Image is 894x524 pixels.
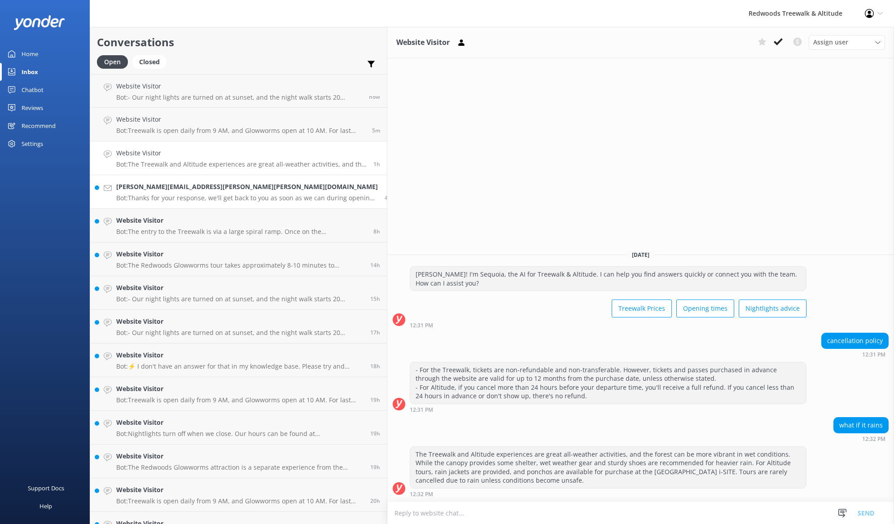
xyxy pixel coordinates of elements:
[116,216,367,225] h4: Website Visitor
[372,127,380,134] span: Oct 12 2025 01:36pm (UTC +13:00) Pacific/Auckland
[116,497,364,505] p: Bot: Treewalk is open daily from 9 AM, and Glowworms open at 10 AM. For last ticket sold times, p...
[116,160,367,168] p: Bot: The Treewalk and Altitude experiences are great all-weather activities, and the forest can b...
[116,81,362,91] h4: Website Visitor
[116,396,364,404] p: Bot: Treewalk is open daily from 9 AM, and Glowworms open at 10 AM. For last ticket sold times, p...
[370,329,380,336] span: Oct 11 2025 08:33pm (UTC +13:00) Pacific/Auckland
[370,497,380,505] span: Oct 11 2025 05:05pm (UTC +13:00) Pacific/Auckland
[612,299,672,317] button: Treewalk Prices
[116,317,364,326] h4: Website Visitor
[410,406,806,413] div: Oct 12 2025 12:31pm (UTC +13:00) Pacific/Auckland
[116,127,365,135] p: Bot: Treewalk is open daily from 9 AM, and Glowworms open at 10 AM. For last ticket sold times, p...
[116,93,362,101] p: Bot: - Our night lights are turned on at sunset, and the night walk starts 20 minutes thereafter....
[116,148,367,158] h4: Website Visitor
[90,74,387,108] a: Website VisitorBot:- Our night lights are turned on at sunset, and the night walk starts 20 minut...
[97,55,128,69] div: Open
[813,37,848,47] span: Assign user
[373,228,380,235] span: Oct 12 2025 05:30am (UTC +13:00) Pacific/Auckland
[116,362,364,370] p: Bot: ⚡ I don't have an answer for that in my knowledge base. Please try and rephrase your questio...
[116,451,364,461] h4: Website Visitor
[90,242,387,276] a: Website VisitorBot:The Redwoods Glowworms tour takes approximately 8-10 minutes to complete.14h
[862,352,885,357] strong: 12:31 PM
[39,497,52,515] div: Help
[676,299,734,317] button: Opening times
[833,436,889,442] div: Oct 12 2025 12:32pm (UTC +13:00) Pacific/Auckland
[370,362,380,370] span: Oct 11 2025 07:09pm (UTC +13:00) Pacific/Auckland
[116,228,367,236] p: Bot: The entry to the Treewalk is via a large spiral ramp. Once on the [GEOGRAPHIC_DATA], you wal...
[370,430,380,437] span: Oct 11 2025 06:25pm (UTC +13:00) Pacific/Auckland
[90,310,387,343] a: Website VisitorBot:- Our night lights are turned on at sunset, and the night walk starts 20 minut...
[116,182,378,192] h4: [PERSON_NAME][EMAIL_ADDRESS][PERSON_NAME][PERSON_NAME][DOMAIN_NAME]
[90,276,387,310] a: Website VisitorBot:- Our night lights are turned on at sunset, and the night walk starts 20 minut...
[116,114,365,124] h4: Website Visitor
[116,194,378,202] p: Bot: Thanks for your response, we'll get back to you as soon as we can during opening hours.
[97,34,380,51] h2: Conversations
[370,295,380,303] span: Oct 11 2025 09:49pm (UTC +13:00) Pacific/Auckland
[13,15,65,30] img: yonder-white-logo.png
[627,251,655,259] span: [DATE]
[385,194,391,202] span: Oct 12 2025 09:36am (UTC +13:00) Pacific/Auckland
[116,418,364,427] h4: Website Visitor
[22,99,43,117] div: Reviews
[739,299,806,317] button: Nightlights advice
[410,323,433,328] strong: 12:31 PM
[90,478,387,512] a: Website VisitorBot:Treewalk is open daily from 9 AM, and Glowworms open at 10 AM. For last ticket...
[116,329,364,337] p: Bot: - Our night lights are turned on at sunset, and the night walk starts 20 minutes thereafter....
[22,63,38,81] div: Inbox
[370,261,380,269] span: Oct 11 2025 11:06pm (UTC +13:00) Pacific/Auckland
[396,37,450,48] h3: Website Visitor
[90,343,387,377] a: Website VisitorBot:⚡ I don't have an answer for that in my knowledge base. Please try and rephras...
[116,249,364,259] h4: Website Visitor
[116,350,364,360] h4: Website Visitor
[97,57,132,66] a: Open
[90,141,387,175] a: Website VisitorBot:The Treewalk and Altitude experiences are great all-weather activities, and th...
[410,267,806,291] div: [PERSON_NAME]! I'm Sequoia, the AI for Treewalk & Altitude. I can help you find answers quickly o...
[809,35,885,49] div: Assign User
[90,377,387,411] a: Website VisitorBot:Treewalk is open daily from 9 AM, and Glowworms open at 10 AM. For last ticket...
[116,261,364,269] p: Bot: The Redwoods Glowworms tour takes approximately 8-10 minutes to complete.
[373,160,380,168] span: Oct 12 2025 12:32pm (UTC +13:00) Pacific/Auckland
[821,351,889,357] div: Oct 12 2025 12:31pm (UTC +13:00) Pacific/Auckland
[116,283,364,293] h4: Website Visitor
[410,407,433,413] strong: 12:31 PM
[410,447,806,488] div: The Treewalk and Altitude experiences are great all-weather activities, and the forest can be mor...
[116,430,364,438] p: Bot: Nightlights turn off when we close. Our hours can be found at [DOMAIN_NAME][URL].
[22,135,43,153] div: Settings
[22,45,38,63] div: Home
[90,209,387,242] a: Website VisitorBot:The entry to the Treewalk is via a large spiral ramp. Once on the [GEOGRAPHIC_...
[410,362,806,404] div: - For the Treewalk, tickets are non-refundable and non-transferable. However, tickets and passes ...
[22,81,44,99] div: Chatbot
[90,175,387,209] a: [PERSON_NAME][EMAIL_ADDRESS][PERSON_NAME][PERSON_NAME][DOMAIN_NAME]Bot:Thanks for your response, ...
[132,55,167,69] div: Closed
[822,333,888,348] div: cancellation policy
[410,322,806,328] div: Oct 12 2025 12:31pm (UTC +13:00) Pacific/Auckland
[116,295,364,303] p: Bot: - Our night lights are turned on at sunset, and the night walk starts 20 minutes thereafter....
[370,463,380,471] span: Oct 11 2025 06:04pm (UTC +13:00) Pacific/Auckland
[410,491,806,497] div: Oct 12 2025 12:32pm (UTC +13:00) Pacific/Auckland
[862,436,885,442] strong: 12:32 PM
[410,492,433,497] strong: 12:32 PM
[369,93,380,101] span: Oct 12 2025 01:41pm (UTC +13:00) Pacific/Auckland
[116,384,364,394] h4: Website Visitor
[116,485,364,495] h4: Website Visitor
[116,463,364,471] p: Bot: The Redwoods Glowworms attraction is a separate experience from the Nightlights walk. It is ...
[28,479,64,497] div: Support Docs
[90,445,387,478] a: Website VisitorBot:The Redwoods Glowworms attraction is a separate experience from the Nightlight...
[132,57,171,66] a: Closed
[834,418,888,433] div: what if it rains
[90,411,387,445] a: Website VisitorBot:Nightlights turn off when we close. Our hours can be found at [DOMAIN_NAME][UR...
[90,108,387,141] a: Website VisitorBot:Treewalk is open daily from 9 AM, and Glowworms open at 10 AM. For last ticket...
[370,396,380,404] span: Oct 11 2025 06:40pm (UTC +13:00) Pacific/Auckland
[22,117,56,135] div: Recommend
